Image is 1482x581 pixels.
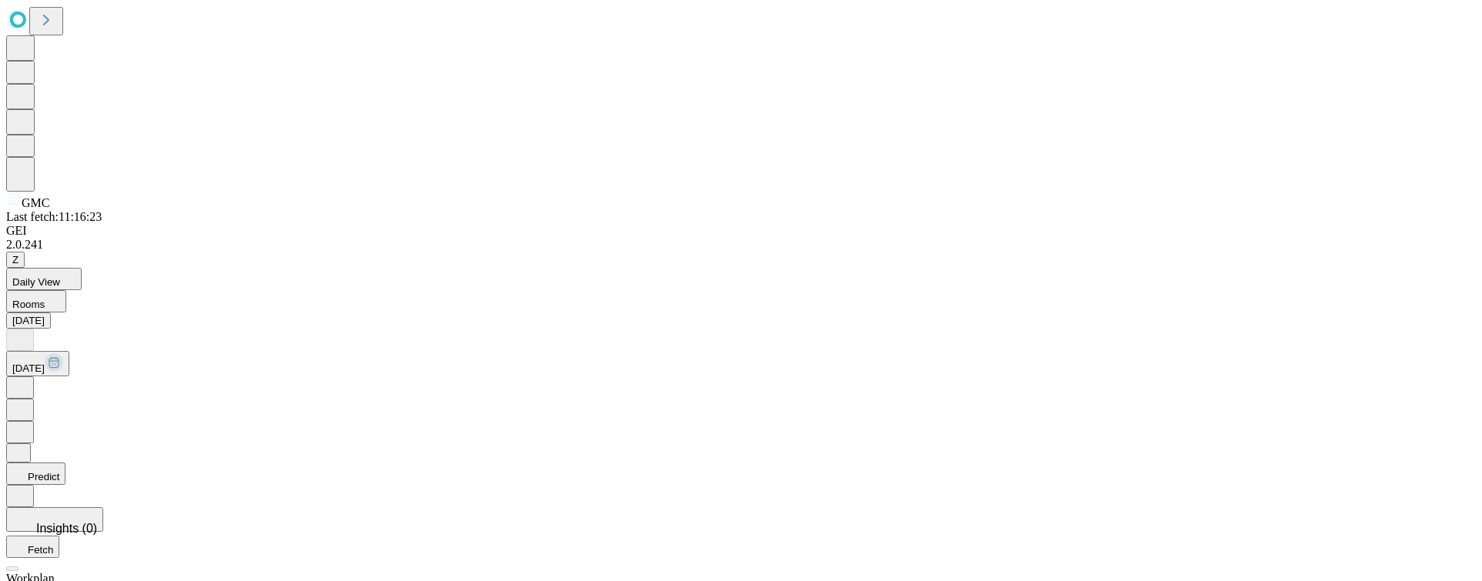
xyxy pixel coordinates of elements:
[12,254,18,265] span: Z
[22,196,49,209] span: GMC
[6,462,65,485] button: Predict
[6,252,25,268] button: Z
[12,299,45,310] span: Rooms
[6,536,59,558] button: Fetch
[12,276,60,288] span: Daily View
[6,224,1476,238] div: GEI
[6,507,103,532] button: Insights (0)
[6,290,66,312] button: Rooms
[6,210,102,223] span: Last fetch: 11:16:23
[6,238,1476,252] div: 2.0.241
[36,522,97,535] span: Insights (0)
[6,351,69,376] button: [DATE]
[6,268,82,290] button: Daily View
[12,362,45,374] span: [DATE]
[6,312,51,329] button: [DATE]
